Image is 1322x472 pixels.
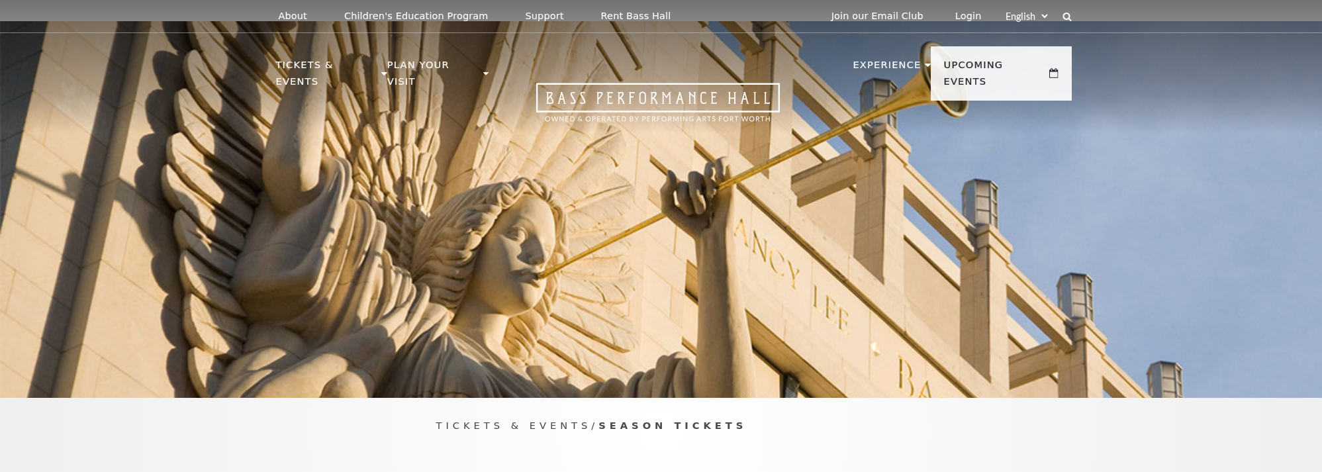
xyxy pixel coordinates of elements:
[436,418,886,434] p: /
[344,11,489,22] p: Children's Education Program
[853,57,921,81] p: Experience
[1003,10,1050,23] select: Select:
[598,420,747,431] span: Season Tickets
[279,11,307,22] p: About
[387,57,480,97] p: Plan Your Visit
[276,57,379,97] p: Tickets & Events
[601,11,671,22] p: Rent Bass Hall
[944,57,1047,97] p: Upcoming Events
[436,420,592,431] span: Tickets & Events
[526,11,564,22] p: Support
